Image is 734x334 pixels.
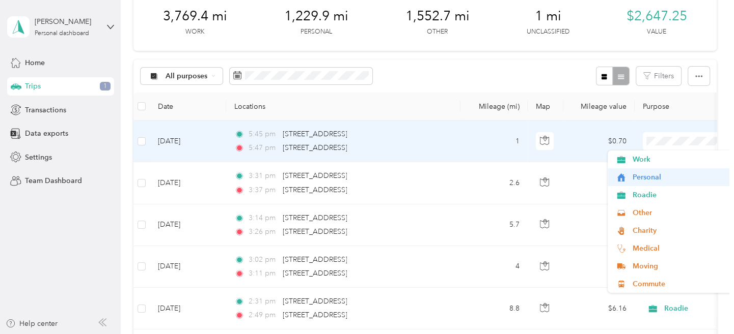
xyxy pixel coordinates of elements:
span: [STREET_ADDRESS] [282,311,347,319]
span: Data exports [25,128,68,139]
span: 1,552.7 mi [405,8,470,24]
td: 2.6 [460,162,528,204]
span: Medical [633,243,727,254]
span: Commute [633,279,727,289]
span: All purposes [166,73,208,80]
span: 1,229.9 mi [284,8,348,24]
span: [STREET_ADDRESS] [282,214,347,222]
div: Personal dashboard [35,31,89,37]
span: 3:14 pm [249,212,278,224]
td: $6.16 [563,288,635,329]
td: 8.8 [460,288,528,329]
td: [DATE] [150,162,226,204]
th: Mileage (mi) [460,93,528,120]
p: Personal [301,27,332,37]
span: 2:49 pm [249,310,278,321]
span: 3:11 pm [249,268,278,279]
span: 3:02 pm [249,254,278,265]
td: $0.70 [563,120,635,162]
span: Personal [633,172,727,183]
th: Date [150,93,226,120]
td: [DATE] [150,246,226,288]
span: [STREET_ADDRESS] [282,171,347,180]
span: Work [633,154,727,165]
span: [STREET_ADDRESS] [282,269,347,278]
p: Unclassified [527,27,569,37]
span: 2:31 pm [249,296,278,307]
td: [DATE] [150,120,226,162]
span: 1 [100,82,111,91]
td: [DATE] [150,288,226,329]
th: Mileage value [563,93,635,120]
th: Map [528,93,563,120]
td: $0.00 [563,162,635,204]
span: 3:26 pm [249,226,278,237]
span: Team Dashboard [25,175,82,186]
td: 5.7 [460,204,528,246]
span: [STREET_ADDRESS] [282,255,347,264]
span: [STREET_ADDRESS] [282,227,347,236]
span: 5:45 pm [249,129,278,140]
span: Settings [25,152,52,163]
span: 3:31 pm [249,170,278,181]
span: Charity [633,225,727,236]
span: [STREET_ADDRESS] [282,297,347,306]
div: [PERSON_NAME] [35,16,98,27]
p: Value [647,27,666,37]
td: $3.99 [563,204,635,246]
span: Trips [25,81,41,92]
button: Filters [636,67,681,85]
td: $0.00 [563,246,635,288]
td: [DATE] [150,204,226,246]
td: 4 [460,246,528,288]
span: Transactions [25,105,66,115]
th: Locations [226,93,460,120]
p: Work [185,27,204,37]
span: $2,647.25 [627,8,687,24]
p: Other [427,27,448,37]
span: [STREET_ADDRESS] [282,143,347,152]
td: 1 [460,120,528,162]
span: Roadie [633,190,727,200]
span: [STREET_ADDRESS] [282,186,347,194]
span: 3,769.4 mi [163,8,227,24]
button: Help center [6,318,58,329]
span: 3:37 pm [249,185,278,196]
span: 1 mi [535,8,561,24]
span: Other [633,207,727,218]
span: 5:47 pm [249,142,278,154]
span: [STREET_ADDRESS] [282,130,347,138]
iframe: Everlance-gr Chat Button Frame [677,277,734,334]
span: Moving [633,261,727,271]
span: Home [25,57,45,68]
